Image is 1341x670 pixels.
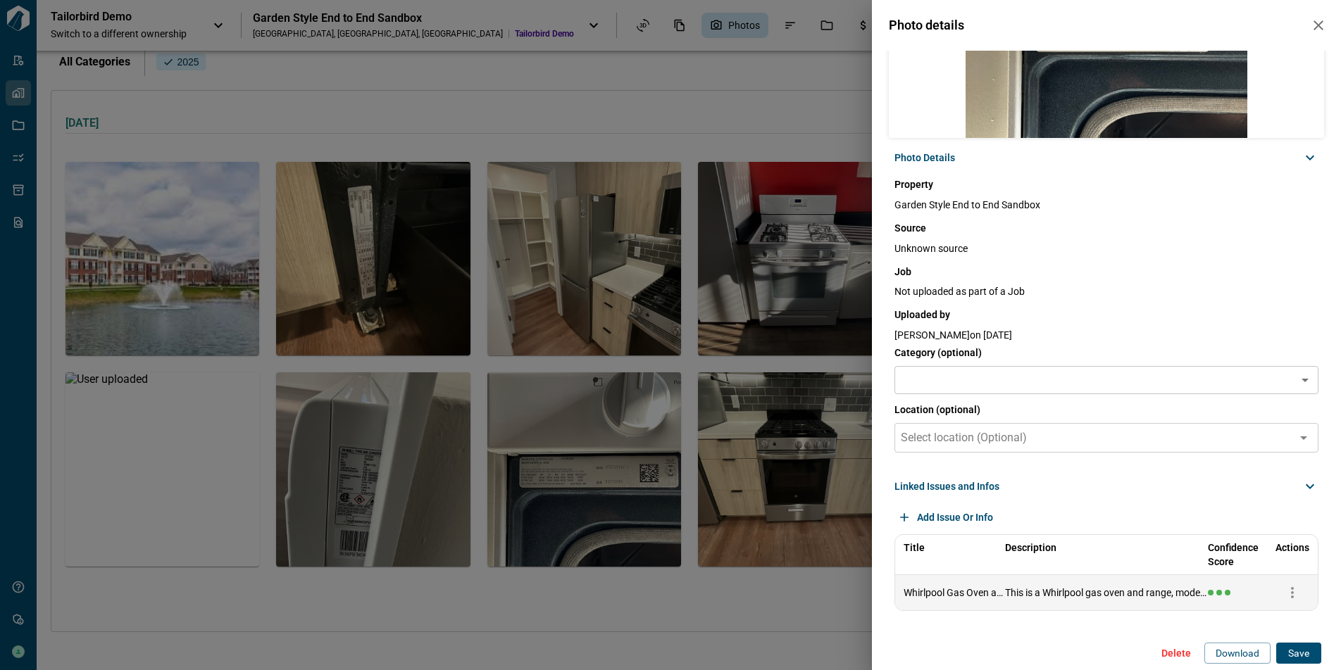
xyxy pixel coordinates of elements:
[889,18,964,32] span: Photo details
[904,542,925,553] span: Title
[894,403,1318,417] span: Location (optional)
[894,177,1318,191] span: Property
[889,469,1324,503] div: Linked Issues and Infos
[894,151,955,165] span: Photo Details
[1204,643,1271,664] button: Download
[1161,646,1191,660] span: Delete
[1276,643,1321,664] button: Save
[1005,586,1208,600] span: This is a Whirlpool gas oven and range, model WFG510S0AW1, with serial number R32358906. The oven...
[1005,542,1056,553] span: Description
[904,586,1005,600] span: Whirlpool Gas Oven and Range
[894,221,1318,235] span: Source
[894,479,999,493] span: Linked Issues and Infos
[1154,642,1199,664] button: Delete
[894,241,1318,255] span: Unknown source
[894,265,1318,279] span: Job
[894,308,1318,322] span: Uploaded by
[917,510,993,524] span: Add issue or info
[894,328,1318,342] span: [PERSON_NAME] on [DATE]
[889,141,1324,175] div: Photo Details
[894,346,1318,360] span: Category (optional)
[1208,542,1259,567] span: Confidence Score
[894,198,1318,212] span: Garden Style End to End Sandbox
[894,506,999,529] button: Add issue or info
[894,284,1318,298] span: Not uploaded as part of a Job
[901,431,1027,445] span: Select location (Optional)
[1275,542,1309,553] span: Actions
